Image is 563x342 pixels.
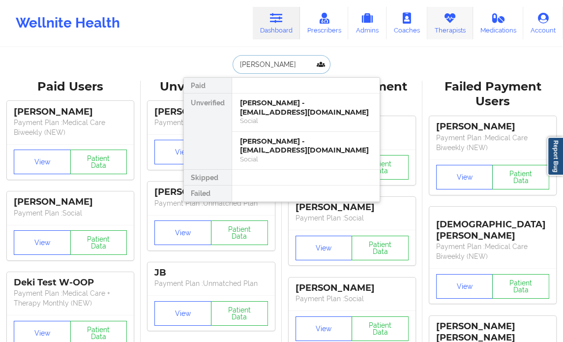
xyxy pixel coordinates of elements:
button: Patient Data [352,316,409,341]
button: Patient Data [211,220,268,245]
div: Failed Payment Users [429,79,556,110]
p: Payment Plan : Medical Care + Therapy Monthly (NEW) [14,288,127,308]
a: Admins [348,7,386,39]
div: [PERSON_NAME] [14,106,127,118]
button: Patient Data [492,274,549,299]
button: Patient Data [70,150,127,174]
button: Patient Data [492,165,549,189]
div: JB [154,267,267,279]
div: [PERSON_NAME] [154,106,267,118]
button: View [296,236,353,260]
div: [PERSON_NAME] [14,196,127,208]
p: Payment Plan : Unmatched Plan [154,118,267,127]
button: Patient Data [211,301,268,326]
p: Payment Plan : Unmatched Plan [154,279,267,288]
button: View [154,140,211,164]
a: Medications [473,7,524,39]
button: View [14,230,71,255]
button: View [436,274,493,299]
div: Skipped [184,170,232,186]
div: [PERSON_NAME] [154,187,267,198]
a: Dashboard [253,7,300,39]
div: Deki Test W-OOP [14,277,127,288]
div: Paid [184,78,232,93]
a: Report Bug [547,137,563,176]
button: Patient Data [70,230,127,255]
a: Prescribers [300,7,349,39]
p: Payment Plan : Medical Care Biweekly (NEW) [14,118,127,137]
a: Account [523,7,563,39]
a: Coaches [386,7,427,39]
p: Payment Plan : Social [296,213,409,223]
div: Unverified Users [148,79,274,94]
div: [PERSON_NAME] [296,202,409,213]
div: [PERSON_NAME] [436,121,549,132]
p: Payment Plan : Medical Care Biweekly (NEW) [436,242,549,261]
p: Payment Plan : Unmatched Plan [154,198,267,208]
button: View [154,301,211,326]
div: Social [240,117,372,125]
button: View [436,165,493,189]
button: View [154,220,211,245]
div: [PERSON_NAME] - [EMAIL_ADDRESS][DOMAIN_NAME] [240,98,372,117]
p: Payment Plan : Social [296,294,409,304]
button: View [14,150,71,174]
div: [PERSON_NAME] [296,282,409,294]
p: Payment Plan : Social [14,208,127,218]
div: [DEMOGRAPHIC_DATA][PERSON_NAME] [436,212,549,242]
a: Therapists [427,7,473,39]
button: Patient Data [352,155,409,180]
div: [PERSON_NAME] - [EMAIL_ADDRESS][DOMAIN_NAME] [240,137,372,155]
p: Payment Plan : Medical Care Biweekly (NEW) [436,133,549,153]
div: Social [240,155,372,163]
button: Patient Data [352,236,409,260]
button: View [296,316,353,341]
div: Unverified [184,93,232,170]
div: Paid Users [7,79,134,94]
div: Failed [184,186,232,201]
